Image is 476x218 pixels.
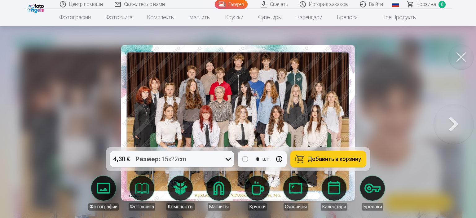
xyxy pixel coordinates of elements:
div: Фотокнига [129,203,155,211]
div: Комплекты [166,203,195,211]
a: Брелоки [330,9,365,26]
a: Фотографии [52,9,98,26]
div: 15x22cm [135,151,186,167]
a: Все продукты [365,9,424,26]
div: Брелоки [362,203,383,211]
div: Магниты [208,203,230,211]
a: Фотокнига [98,9,140,26]
div: шт. [262,155,271,163]
a: Комплекты [140,9,182,26]
div: Фотографии [88,203,119,211]
a: Календари [289,9,330,26]
a: Сувениры [251,9,289,26]
a: Комплекты [163,176,198,211]
button: Добавить в корзину [290,151,366,167]
div: Кружки [248,203,267,211]
strong: Размер : [135,155,160,163]
a: Кружки [218,9,251,26]
span: Корзина [416,1,436,8]
a: Календари [317,176,351,211]
a: Брелоки [355,176,390,211]
div: Календари [321,203,347,211]
a: Фотокнига [125,176,159,211]
span: 0 [439,1,446,8]
a: Магниты [201,176,236,211]
a: Сувениры [278,176,313,211]
a: Кружки [240,176,275,211]
a: Магниты [182,9,218,26]
img: /fa1 [27,2,46,13]
div: Сувениры [284,203,308,211]
span: Добавить в корзину [308,156,361,162]
a: Фотографии [86,176,121,211]
div: 4,30 € [110,151,133,167]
